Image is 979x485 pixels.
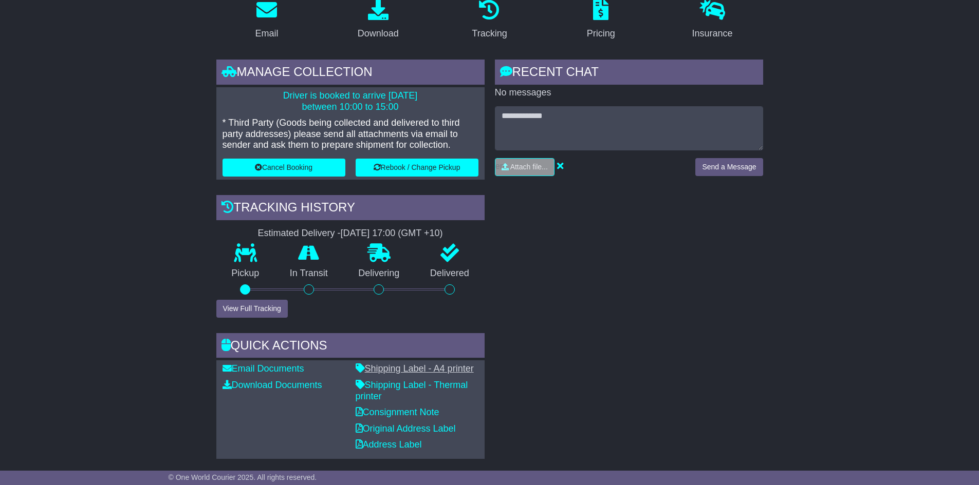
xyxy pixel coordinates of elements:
p: Delivered [415,268,485,279]
div: Insurance [692,27,733,41]
p: In Transit [274,268,343,279]
p: Driver is booked to arrive [DATE] between 10:00 to 15:00 [223,90,478,112]
p: Pickup [216,268,275,279]
a: Shipping Label - Thermal printer [356,380,468,401]
a: Address Label [356,439,422,450]
a: Download Documents [223,380,322,390]
div: Pricing [587,27,615,41]
div: Quick Actions [216,333,485,361]
div: Email [255,27,278,41]
button: View Full Tracking [216,300,288,318]
a: Shipping Label - A4 printer [356,363,474,374]
div: Download [358,27,399,41]
div: Estimated Delivery - [216,228,485,239]
a: Original Address Label [356,423,456,434]
div: Tracking history [216,195,485,223]
div: [DATE] 17:00 (GMT +10) [341,228,443,239]
button: Send a Message [695,158,763,176]
button: Cancel Booking [223,159,345,177]
a: Email Documents [223,363,304,374]
span: © One World Courier 2025. All rights reserved. [169,473,317,481]
div: Manage collection [216,60,485,87]
a: Consignment Note [356,407,439,417]
div: Tracking [472,27,507,41]
div: RECENT CHAT [495,60,763,87]
p: * Third Party (Goods being collected and delivered to third party addresses) please send all atta... [223,118,478,151]
button: Rebook / Change Pickup [356,159,478,177]
p: Delivering [343,268,415,279]
p: No messages [495,87,763,99]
